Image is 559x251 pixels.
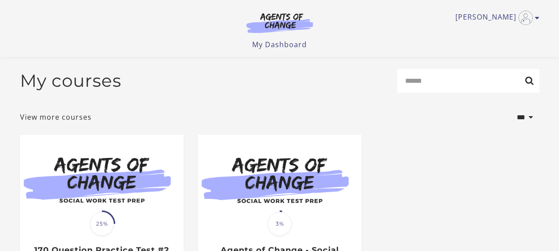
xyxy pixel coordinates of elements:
h2: My courses [20,70,121,91]
span: 3% [268,212,292,236]
a: Toggle menu [455,11,535,25]
span: 25% [90,212,114,236]
img: Agents of Change Logo [237,12,322,33]
a: My Dashboard [252,40,307,49]
a: View more courses [20,112,92,122]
